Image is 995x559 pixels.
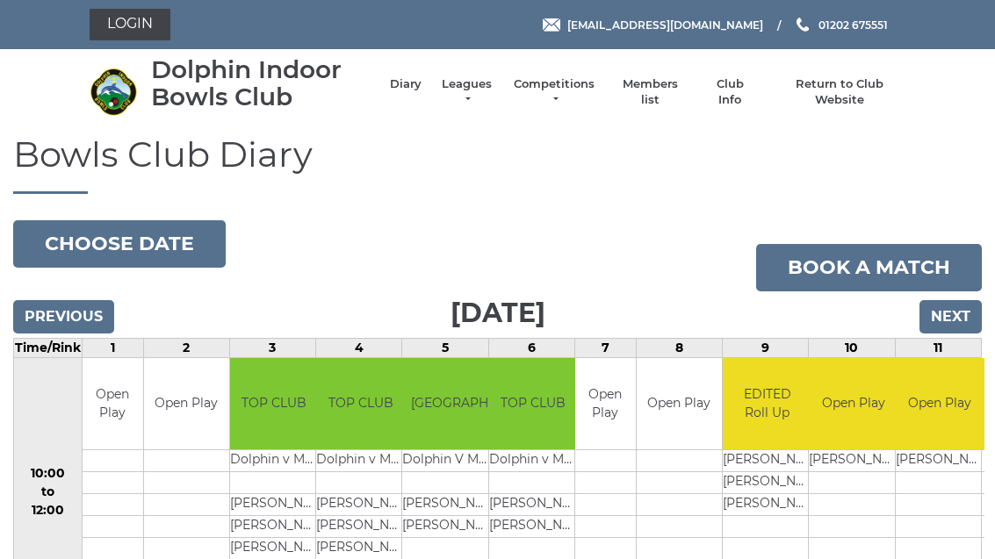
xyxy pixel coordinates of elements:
a: Leagues [439,76,494,108]
td: [GEOGRAPHIC_DATA] [402,358,491,450]
td: Open Play [896,358,984,450]
img: Phone us [797,18,809,32]
td: 7 [574,338,636,357]
td: 5 [402,338,488,357]
a: Email [EMAIL_ADDRESS][DOMAIN_NAME] [543,17,763,33]
a: Book a match [756,244,982,291]
td: Time/Rink [14,338,83,357]
input: Previous [13,300,114,333]
a: Club Info [704,76,755,108]
td: Open Play [144,358,229,450]
td: Dolphin v Moonfleet B [230,450,319,472]
td: 3 [229,338,315,357]
td: [PERSON_NAME] [896,450,984,472]
td: 6 [488,338,574,357]
a: Diary [390,76,422,92]
td: 8 [636,338,722,357]
td: Open Play [83,358,143,450]
td: Open Play [637,358,722,450]
td: [PERSON_NAME] [316,494,405,516]
td: [PERSON_NAME] [316,516,405,538]
td: [PERSON_NAME] [723,472,811,494]
td: 9 [723,338,809,357]
img: Dolphin Indoor Bowls Club [90,68,138,116]
a: Return to Club Website [773,76,905,108]
td: 11 [895,338,981,357]
td: [PERSON_NAME] [489,516,578,538]
td: TOP CLUB [489,358,578,450]
a: Members list [614,76,687,108]
td: TOP CLUB [230,358,319,450]
a: Competitions [512,76,596,108]
a: Login [90,9,170,40]
td: [PERSON_NAME] [402,516,491,538]
td: Open Play [809,358,898,450]
td: [PERSON_NAME] [809,450,898,472]
td: 2 [143,338,229,357]
span: 01202 675551 [818,18,888,31]
td: Dolphin V Moonfleet B [402,450,491,472]
a: Phone us 01202 675551 [794,17,888,33]
td: [PERSON_NAME] [230,494,319,516]
td: [PERSON_NAME] [402,494,491,516]
button: Choose date [13,220,226,268]
input: Next [919,300,982,333]
td: [PERSON_NAME] [230,516,319,538]
td: 1 [82,338,143,357]
td: EDITED Roll Up [723,358,811,450]
td: Open Play [575,358,636,450]
td: Dolphin v Moonfleet B [316,450,405,472]
td: [PERSON_NAME] [723,494,811,516]
div: Dolphin Indoor Bowls Club [151,56,372,111]
td: 4 [316,338,402,357]
td: 10 [809,338,895,357]
span: [EMAIL_ADDRESS][DOMAIN_NAME] [567,18,763,31]
td: TOP CLUB [316,358,405,450]
td: [PERSON_NAME] [489,494,578,516]
td: [PERSON_NAME] [723,450,811,472]
td: Dolphin v Moonfleet B [489,450,578,472]
h1: Bowls Club Diary [13,135,982,194]
img: Email [543,18,560,32]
